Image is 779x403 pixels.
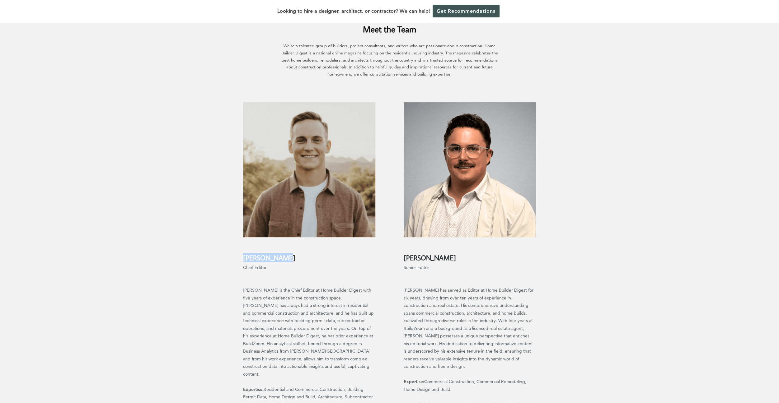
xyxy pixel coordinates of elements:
[243,387,264,392] strong: Expertise:
[404,379,424,384] strong: Expertise:
[433,5,500,17] a: Get Recommendations
[404,247,536,262] h2: [PERSON_NAME]
[234,14,545,35] h2: Meet the Team
[243,247,375,262] h2: [PERSON_NAME]
[281,42,499,78] p: We’re a talented group of builders, project consultants, and writers who are passionate about con...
